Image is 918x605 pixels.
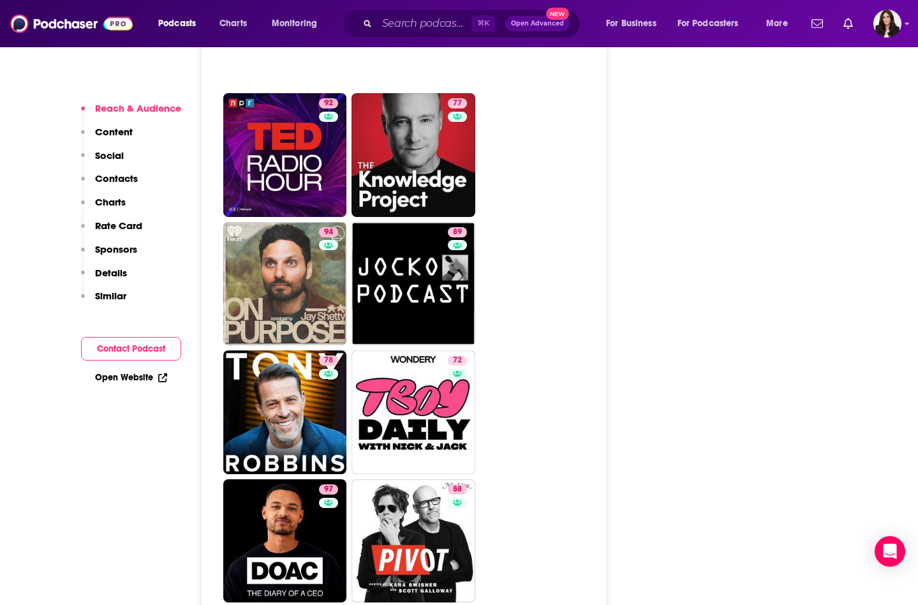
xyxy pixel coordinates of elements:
[95,267,127,279] p: Details
[453,483,462,496] span: 88
[158,15,196,33] span: Podcasts
[354,9,593,38] div: Search podcasts, credits, & more...
[81,290,126,313] button: Similar
[81,220,142,243] button: Rate Card
[873,10,901,38] button: Show profile menu
[806,13,828,34] a: Show notifications dropdown
[546,8,569,20] span: New
[838,13,858,34] a: Show notifications dropdown
[448,484,467,495] a: 88
[95,290,126,302] p: Similar
[352,350,475,474] a: 72
[677,15,739,33] span: For Podcasters
[81,243,137,267] button: Sponsors
[81,337,181,361] button: Contact Podcast
[81,102,181,126] button: Reach & Audience
[81,196,126,220] button: Charts
[352,93,475,217] a: 77
[95,372,167,383] a: Open Website
[448,227,467,237] a: 89
[352,479,475,603] a: 88
[211,13,255,34] a: Charts
[272,15,317,33] span: Monitoring
[471,15,495,32] span: ⌘ K
[453,97,462,110] span: 77
[377,13,471,34] input: Search podcasts, credits, & more...
[149,13,212,34] button: open menu
[873,10,901,38] span: Logged in as RebeccaShapiro
[453,226,462,239] span: 89
[324,483,333,496] span: 97
[766,15,788,33] span: More
[757,13,804,34] button: open menu
[223,93,347,217] a: 92
[95,172,138,184] p: Contacts
[453,354,462,367] span: 72
[319,484,338,495] a: 97
[223,222,347,346] a: 94
[223,350,347,474] a: 78
[511,20,564,27] span: Open Advanced
[448,98,467,108] a: 77
[319,98,338,108] a: 92
[606,15,656,33] span: For Business
[669,13,757,34] button: open menu
[81,126,133,149] button: Content
[505,16,570,31] button: Open AdvancedNew
[10,11,133,36] img: Podchaser - Follow, Share and Rate Podcasts
[875,536,905,567] div: Open Intercom Messenger
[319,355,338,366] a: 78
[873,10,901,38] img: User Profile
[95,220,142,232] p: Rate Card
[448,355,467,366] a: 72
[95,149,124,161] p: Social
[95,196,126,208] p: Charts
[81,149,124,173] button: Social
[597,13,672,34] button: open menu
[81,172,138,196] button: Contacts
[324,354,333,367] span: 78
[324,97,333,110] span: 92
[95,102,181,114] p: Reach & Audience
[95,243,137,255] p: Sponsors
[219,15,247,33] span: Charts
[324,226,333,239] span: 94
[223,479,347,603] a: 97
[95,126,133,138] p: Content
[81,267,127,290] button: Details
[319,227,338,237] a: 94
[352,222,475,346] a: 89
[263,13,334,34] button: open menu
